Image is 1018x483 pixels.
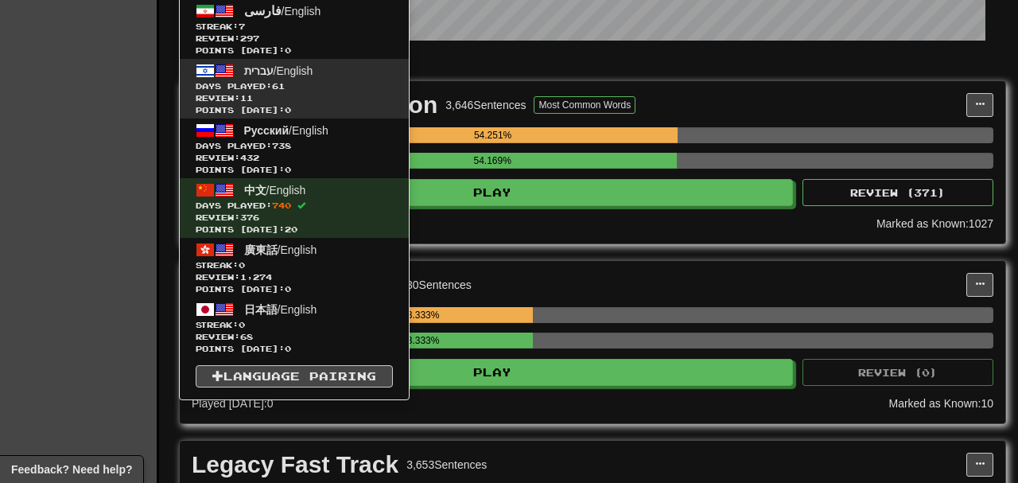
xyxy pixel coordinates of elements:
span: Review: 1,274 [196,271,393,283]
span: 0 [239,260,245,270]
div: 3,653 Sentences [406,457,487,473]
span: 61 [272,81,285,91]
span: Streak: [196,21,393,33]
div: Legacy Fast Track [192,453,398,477]
span: Days Played: [196,200,393,212]
a: Language Pairing [196,365,393,388]
span: 廣東話 [244,243,278,256]
span: 740 [272,201,291,210]
span: Days Played: [196,80,393,92]
span: Points [DATE]: 0 [196,283,393,295]
span: 7 [239,21,245,31]
span: Русский [244,124,289,137]
span: فارسی [244,3,282,18]
button: Play [192,179,793,206]
span: Points [DATE]: 0 [196,343,393,355]
span: Points [DATE]: 0 [196,45,393,56]
span: / English [244,124,328,137]
span: Streak: [196,319,393,331]
span: 0 [239,320,245,329]
span: Review: 432 [196,152,393,164]
div: 33.333% [308,307,533,323]
p: In Progress [179,56,1006,72]
a: 日本語/EnglishStreak:0 Review:68Points [DATE]:0 [180,298,409,357]
div: Marked as Known: 1027 [876,216,993,232]
span: Review: 376 [196,212,393,224]
span: 日本語 [244,303,278,316]
span: Streak: [196,259,393,271]
span: / English [244,184,306,197]
span: Open feedback widget [11,462,132,477]
span: / English [244,64,313,77]
span: Played [DATE]: 0 [192,397,273,410]
span: Points [DATE]: 20 [196,224,393,236]
span: 中文 [244,184,266,197]
span: / English [244,243,317,256]
a: 中文/EnglishDays Played:740 Review:376Points [DATE]:20 [180,178,409,238]
div: 33.333% [308,333,533,349]
span: עברית [244,64,274,77]
div: 54.169% [308,153,677,169]
button: Review (0) [802,359,993,386]
span: / English [244,303,317,316]
span: Review: 11 [196,92,393,104]
a: 廣東話/EnglishStreak:0 Review:1,274Points [DATE]:0 [180,238,409,298]
span: / English [244,5,321,18]
a: עברית/EnglishDays Played:61 Review:11Points [DATE]:0 [180,59,409,119]
span: Review: 68 [196,331,393,343]
button: Play [192,359,793,386]
div: 3,646 Sentences [445,97,526,113]
button: Most Common Words [534,96,635,114]
span: 738 [272,141,291,150]
div: 30 Sentences [406,277,472,293]
span: Days Played: [196,140,393,152]
span: Review: 297 [196,33,393,45]
span: Points [DATE]: 0 [196,164,393,176]
div: 54.251% [308,127,678,143]
span: Points [DATE]: 0 [196,104,393,116]
button: Review (371) [802,179,993,206]
div: Marked as Known: 10 [888,395,993,411]
a: Русский/EnglishDays Played:738 Review:432Points [DATE]:0 [180,119,409,178]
